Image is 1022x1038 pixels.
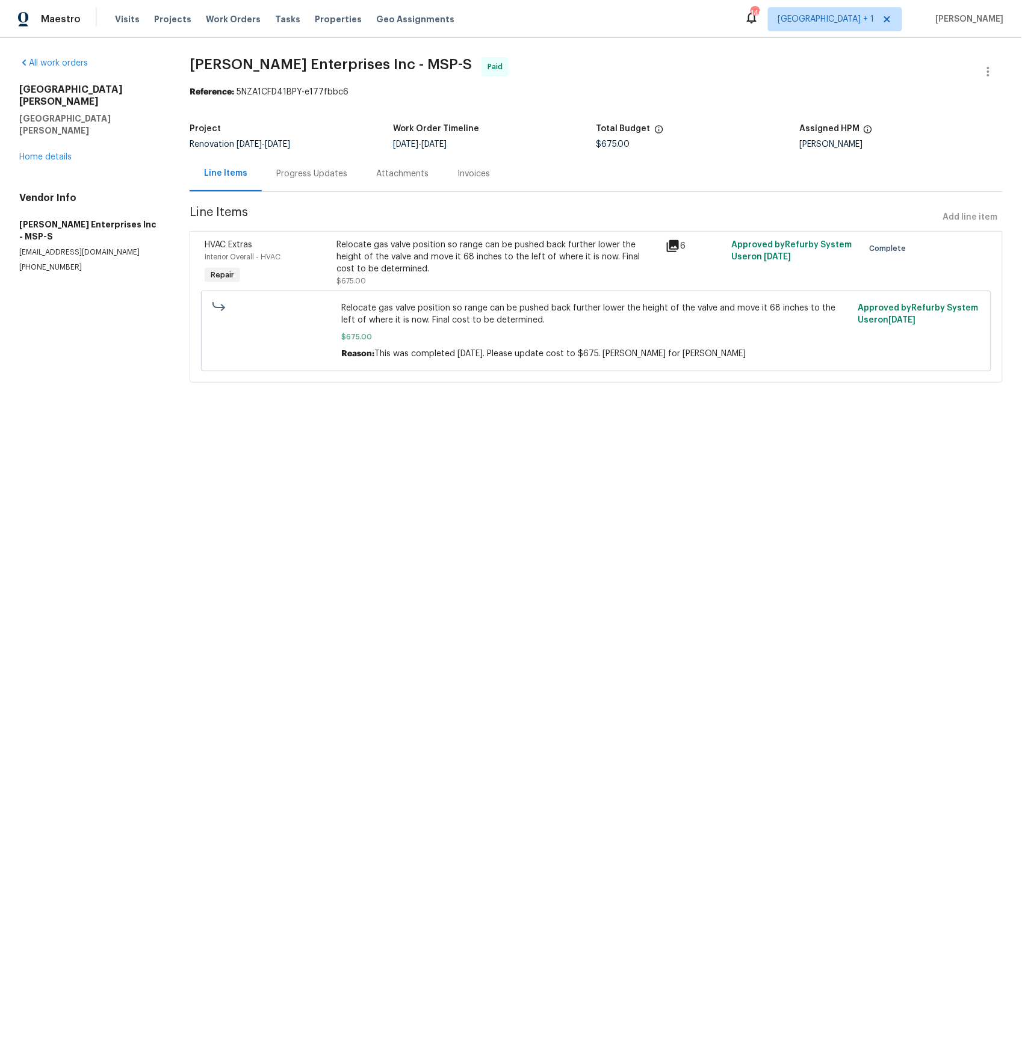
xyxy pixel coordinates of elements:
span: The total cost of line items that have been proposed by Opendoor. This sum includes line items th... [654,125,664,140]
span: - [237,140,290,149]
span: [DATE] [237,140,262,149]
h5: Assigned HPM [799,125,859,133]
span: Interior Overall - HVAC [205,253,280,261]
span: Line Items [190,206,938,229]
span: [DATE] [393,140,418,149]
p: [EMAIL_ADDRESS][DOMAIN_NAME] [19,247,161,258]
a: All work orders [19,59,88,67]
span: $675.00 [342,331,851,343]
span: Work Orders [206,13,261,25]
h2: [GEOGRAPHIC_DATA][PERSON_NAME] [19,84,161,108]
h5: [PERSON_NAME] Enterprises Inc - MSP-S [19,218,161,243]
div: 5NZA1CFD41BPY-e177fbbc6 [190,86,1003,98]
span: Paid [488,61,507,73]
span: Projects [154,13,191,25]
span: Approved by Refurby System User on [858,304,979,324]
span: $675.00 [596,140,630,149]
span: [DATE] [421,140,447,149]
span: Renovation [190,140,290,149]
div: Attachments [376,168,429,180]
span: Geo Assignments [376,13,454,25]
div: 140 [751,7,759,19]
p: [PHONE_NUMBER] [19,262,161,273]
span: This was completed [DATE]. Please update cost to $675. [PERSON_NAME] for [PERSON_NAME] [375,350,746,358]
h5: Total Budget [596,125,651,133]
h5: [GEOGRAPHIC_DATA][PERSON_NAME] [19,113,161,137]
span: Repair [206,269,239,281]
div: Line Items [204,167,247,179]
a: Home details [19,153,72,161]
span: [PERSON_NAME] [931,13,1004,25]
span: Reason: [342,350,375,358]
span: Properties [315,13,362,25]
b: Reference: [190,88,234,96]
span: [GEOGRAPHIC_DATA] + 1 [778,13,875,25]
h5: Work Order Timeline [393,125,479,133]
span: [DATE] [265,140,290,149]
h5: Project [190,125,221,133]
div: Progress Updates [276,168,347,180]
div: [PERSON_NAME] [799,140,1003,149]
span: HVAC Extras [205,241,252,249]
span: [PERSON_NAME] Enterprises Inc - MSP-S [190,57,472,72]
span: $675.00 [336,277,366,285]
div: 6 [666,239,724,253]
span: Maestro [41,13,81,25]
span: Visits [115,13,140,25]
span: [DATE] [889,316,916,324]
span: [DATE] [764,253,791,261]
h4: Vendor Info [19,192,161,204]
div: Relocate gas valve position so range can be pushed back further lower the height of the valve and... [336,239,658,275]
span: - [393,140,447,149]
span: Complete [869,243,911,255]
span: Approved by Refurby System User on [731,241,852,261]
span: Tasks [275,15,300,23]
span: Relocate gas valve position so range can be pushed back further lower the height of the valve and... [342,302,851,326]
div: Invoices [457,168,490,180]
span: The hpm assigned to this work order. [863,125,873,140]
